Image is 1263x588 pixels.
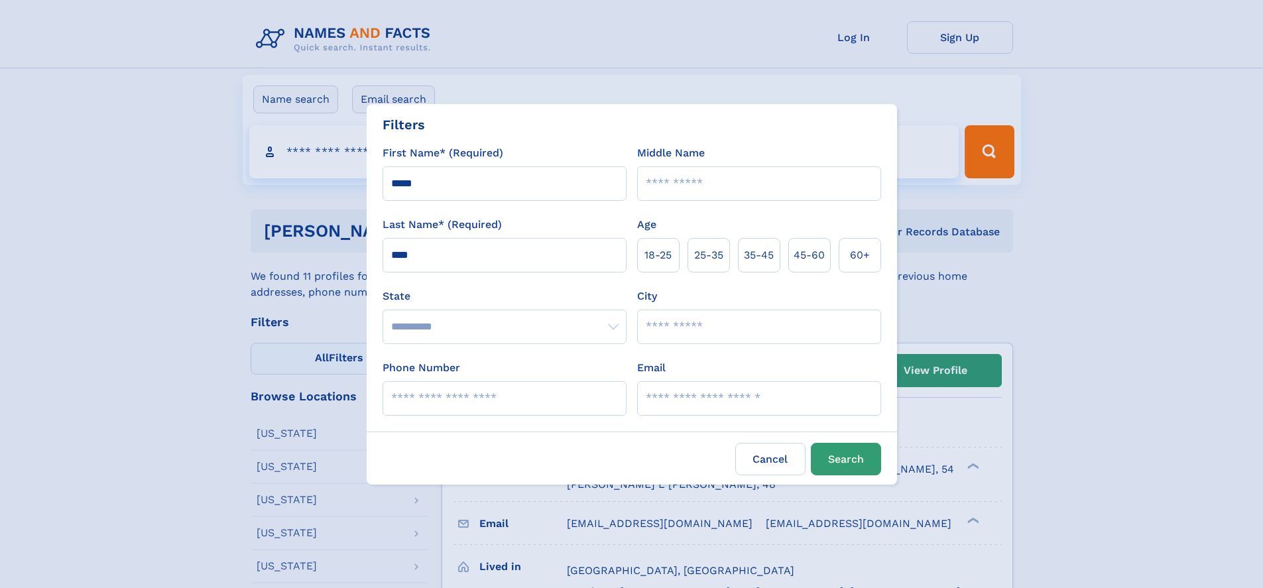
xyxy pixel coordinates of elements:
[383,360,460,376] label: Phone Number
[383,145,503,161] label: First Name* (Required)
[694,247,723,263] span: 25‑35
[637,288,657,304] label: City
[637,217,656,233] label: Age
[735,443,806,475] label: Cancel
[744,247,774,263] span: 35‑45
[383,115,425,135] div: Filters
[637,145,705,161] label: Middle Name
[383,288,627,304] label: State
[644,247,672,263] span: 18‑25
[850,247,870,263] span: 60+
[794,247,825,263] span: 45‑60
[637,360,666,376] label: Email
[811,443,881,475] button: Search
[383,217,502,233] label: Last Name* (Required)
